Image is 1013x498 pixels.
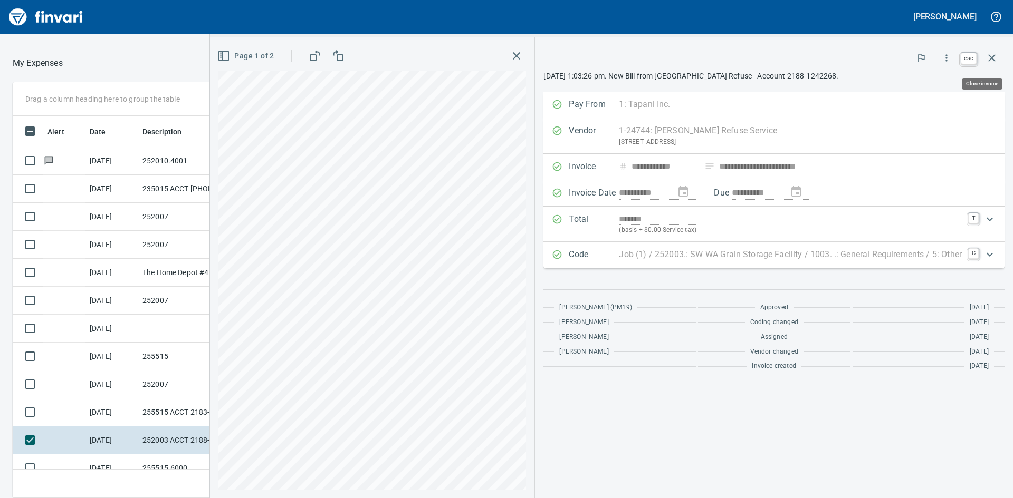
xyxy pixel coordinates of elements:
[761,332,788,343] span: Assigned
[619,248,962,261] p: Job (1) / 252003.: SW WA Grain Storage Facility / 1003. .: General Requirements / 5: Other
[911,8,979,25] button: [PERSON_NAME]
[138,398,233,426] td: 255515 ACCT 2183-1242267
[6,4,85,30] img: Finvari
[85,398,138,426] td: [DATE]
[138,454,233,482] td: 255515.6000
[543,242,1005,268] div: Expand
[968,248,979,259] a: C
[750,347,798,357] span: Vendor changed
[85,315,138,343] td: [DATE]
[910,46,933,70] button: Flag
[13,57,63,70] p: My Expenses
[25,94,180,104] p: Drag a column heading here to group the table
[85,231,138,259] td: [DATE]
[85,454,138,482] td: [DATE]
[543,207,1005,242] div: Expand
[138,175,233,203] td: 235015 ACCT [PHONE_NUMBER]
[47,125,64,138] span: Alert
[142,125,182,138] span: Description
[138,370,233,398] td: 252007
[85,147,138,175] td: [DATE]
[543,71,1005,81] p: [DATE] 1:03:26 pm. New Bill from [GEOGRAPHIC_DATA] Refuse - Account 2188-1242268.
[935,46,958,70] button: More
[13,57,63,70] nav: breadcrumb
[85,287,138,315] td: [DATE]
[961,53,977,64] a: esc
[85,203,138,231] td: [DATE]
[970,332,989,343] span: [DATE]
[90,125,106,138] span: Date
[47,125,78,138] span: Alert
[968,213,979,223] a: T
[913,11,977,22] h5: [PERSON_NAME]
[619,225,962,236] p: (basis + $0.00 Service tax)
[559,347,608,357] span: [PERSON_NAME]
[85,370,138,398] td: [DATE]
[85,343,138,370] td: [DATE]
[559,317,608,328] span: [PERSON_NAME]
[138,259,233,287] td: The Home Depot #4004 [GEOGRAPHIC_DATA] OR
[138,231,233,259] td: 252007
[569,248,619,262] p: Code
[138,147,233,175] td: 252010.4001
[970,347,989,357] span: [DATE]
[752,361,796,372] span: Invoice created
[970,317,989,328] span: [DATE]
[138,287,233,315] td: 252007
[215,46,278,66] button: Page 1 of 2
[138,426,233,454] td: 252003 ACCT 2188-1242268
[85,175,138,203] td: [DATE]
[970,361,989,372] span: [DATE]
[970,302,989,313] span: [DATE]
[90,125,120,138] span: Date
[750,317,798,328] span: Coding changed
[138,343,233,370] td: 255515
[85,259,138,287] td: [DATE]
[43,157,54,164] span: Has messages
[760,302,788,313] span: Approved
[138,203,233,231] td: 252007
[559,302,632,313] span: [PERSON_NAME] (PM19)
[142,125,196,138] span: Description
[85,426,138,454] td: [DATE]
[219,50,274,63] span: Page 1 of 2
[569,213,619,236] p: Total
[559,332,608,343] span: [PERSON_NAME]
